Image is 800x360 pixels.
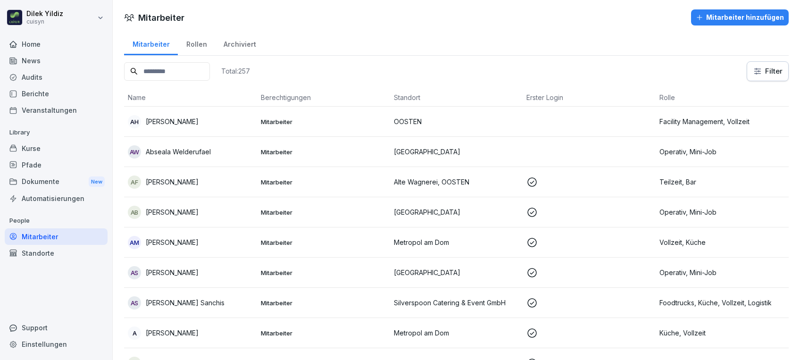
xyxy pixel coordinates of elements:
p: People [5,213,108,228]
th: Standort [390,89,523,107]
a: Home [5,36,108,52]
a: Standorte [5,245,108,261]
p: Library [5,125,108,140]
p: Alte Wagnerei, OOSTEN [394,177,519,187]
a: Archiviert [215,31,264,55]
div: AM [128,236,141,249]
a: Rollen [178,31,215,55]
div: Mitarbeiter hinzufügen [696,12,784,23]
p: [PERSON_NAME] [146,268,199,277]
p: Silverspoon Catering & Event GmbH [394,298,519,308]
button: Mitarbeiter hinzufügen [691,9,789,25]
div: AS [128,296,141,310]
th: Erster Login [523,89,656,107]
p: Operativ, Mini-Job [659,268,785,277]
p: Abseala Welderufael [146,147,211,157]
p: Operativ, Mini-Job [659,207,785,217]
a: DokumenteNew [5,173,108,191]
p: [PERSON_NAME] [146,117,199,126]
p: Mitarbeiter [261,178,386,186]
p: Foodtrucks, Küche, Vollzeit, Logistik [659,298,785,308]
p: [PERSON_NAME] [146,237,199,247]
div: AW [128,145,141,159]
p: Küche, Vollzeit [659,328,785,338]
div: AB [128,206,141,219]
p: Mitarbeiter [261,148,386,156]
p: OOSTEN [394,117,519,126]
th: Berechtigungen [257,89,390,107]
h1: Mitarbeiter [138,11,184,24]
div: Filter [753,67,783,76]
p: [GEOGRAPHIC_DATA] [394,207,519,217]
p: Facility Management, Vollzeit [659,117,785,126]
p: cuisyn [26,18,63,25]
p: Dilek Yildiz [26,10,63,18]
a: Veranstaltungen [5,102,108,118]
p: Teilzeit, Bar [659,177,785,187]
a: Mitarbeiter [5,228,108,245]
p: [PERSON_NAME] [146,177,199,187]
p: Total: 257 [221,67,250,75]
div: AS [128,266,141,279]
p: Mitarbeiter [261,268,386,277]
a: News [5,52,108,69]
p: [PERSON_NAME] Sanchis [146,298,225,308]
div: AF [128,176,141,189]
p: [PERSON_NAME] [146,328,199,338]
p: Metropol am Dom [394,237,519,247]
div: Dokumente [5,173,108,191]
div: A [128,327,141,340]
p: Mitarbeiter [261,117,386,126]
th: Name [124,89,257,107]
button: Filter [747,62,788,81]
a: Kurse [5,140,108,157]
p: [GEOGRAPHIC_DATA] [394,268,519,277]
div: New [89,176,105,187]
a: Audits [5,69,108,85]
p: Mitarbeiter [261,208,386,217]
div: Support [5,319,108,336]
a: Mitarbeiter [124,31,178,55]
p: Mitarbeiter [261,299,386,307]
a: Automatisierungen [5,190,108,207]
p: [GEOGRAPHIC_DATA] [394,147,519,157]
a: Berichte [5,85,108,102]
p: Vollzeit, Küche [659,237,785,247]
a: Pfade [5,157,108,173]
p: Metropol am Dom [394,328,519,338]
th: Rolle [656,89,789,107]
div: AH [128,115,141,128]
p: Operativ, Mini-Job [659,147,785,157]
p: [PERSON_NAME] [146,207,199,217]
p: Mitarbeiter [261,329,386,337]
a: Einstellungen [5,336,108,352]
p: Mitarbeiter [261,238,386,247]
